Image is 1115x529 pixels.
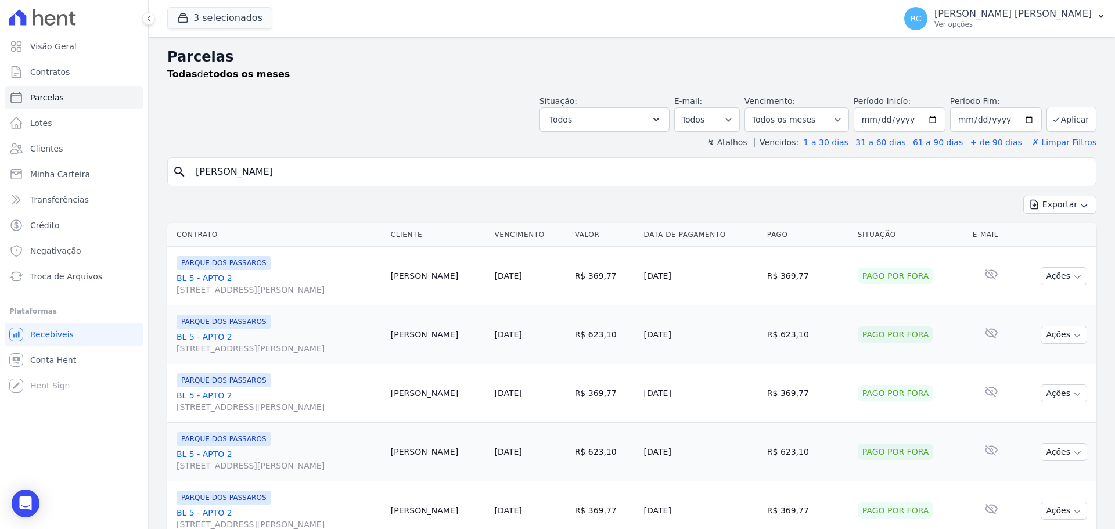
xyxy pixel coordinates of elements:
td: R$ 623,10 [762,305,853,364]
td: [DATE] [639,247,762,305]
a: Clientes [5,137,143,160]
span: Conta Hent [30,354,76,366]
a: Recebíveis [5,323,143,346]
td: [DATE] [639,364,762,423]
a: Conta Hent [5,348,143,372]
span: Clientes [30,143,63,154]
div: Plataformas [9,304,139,318]
span: [STREET_ADDRESS][PERSON_NAME] [177,401,382,413]
label: E-mail: [674,96,703,106]
td: [PERSON_NAME] [386,247,490,305]
a: Visão Geral [5,35,143,58]
a: ✗ Limpar Filtros [1027,138,1096,147]
button: 3 selecionados [167,7,272,29]
a: [DATE] [494,506,521,515]
span: PARQUE DOS PASSAROS [177,491,271,505]
a: [DATE] [494,330,521,339]
i: search [172,165,186,179]
td: R$ 623,10 [762,423,853,481]
th: Cliente [386,223,490,247]
a: Minha Carteira [5,163,143,186]
label: ↯ Atalhos [707,138,747,147]
a: [DATE] [494,447,521,456]
span: [STREET_ADDRESS][PERSON_NAME] [177,343,382,354]
label: Período Fim: [950,95,1042,107]
a: [DATE] [494,388,521,398]
td: R$ 369,77 [570,364,639,423]
p: Ver opções [934,20,1092,29]
button: Exportar [1023,196,1096,214]
span: Minha Carteira [30,168,90,180]
a: Lotes [5,111,143,135]
span: [STREET_ADDRESS][PERSON_NAME] [177,284,382,296]
th: Situação [853,223,968,247]
a: + de 90 dias [970,138,1022,147]
a: 31 a 60 dias [855,138,905,147]
td: R$ 369,77 [762,247,853,305]
td: R$ 623,10 [570,305,639,364]
td: R$ 369,77 [570,247,639,305]
a: Negativação [5,239,143,262]
div: Pago por fora [858,268,934,284]
div: Open Intercom Messenger [12,490,39,517]
label: Vencimento: [744,96,795,106]
button: Ações [1041,384,1087,402]
span: Transferências [30,194,89,206]
a: 1 a 30 dias [804,138,848,147]
span: Visão Geral [30,41,77,52]
button: Ações [1041,443,1087,461]
button: Ações [1041,326,1087,344]
p: [PERSON_NAME] [PERSON_NAME] [934,8,1092,20]
span: Recebíveis [30,329,74,340]
button: RC [PERSON_NAME] [PERSON_NAME] Ver opções [895,2,1115,35]
span: Contratos [30,66,70,78]
a: Troca de Arquivos [5,265,143,288]
td: [DATE] [639,423,762,481]
td: [DATE] [639,305,762,364]
th: E-mail [968,223,1015,247]
span: Todos [549,113,572,127]
div: Pago por fora [858,444,934,460]
th: Pago [762,223,853,247]
td: [PERSON_NAME] [386,305,490,364]
button: Aplicar [1046,107,1096,132]
th: Data de Pagamento [639,223,762,247]
div: Pago por fora [858,326,934,343]
a: [DATE] [494,271,521,280]
span: Negativação [30,245,81,257]
span: Parcelas [30,92,64,103]
td: R$ 369,77 [762,364,853,423]
button: Todos [539,107,670,132]
strong: Todas [167,69,197,80]
span: PARQUE DOS PASSAROS [177,373,271,387]
label: Período Inicío: [854,96,911,106]
td: [PERSON_NAME] [386,423,490,481]
td: [PERSON_NAME] [386,364,490,423]
button: Ações [1041,267,1087,285]
a: 61 a 90 dias [913,138,963,147]
a: Transferências [5,188,143,211]
th: Contrato [167,223,386,247]
div: Pago por fora [858,385,934,401]
a: Crédito [5,214,143,237]
span: Crédito [30,219,60,231]
span: PARQUE DOS PASSAROS [177,315,271,329]
input: Buscar por nome do lote ou do cliente [189,160,1091,183]
span: RC [911,15,922,23]
h2: Parcelas [167,46,1096,67]
a: BL 5 - APTO 2[STREET_ADDRESS][PERSON_NAME] [177,390,382,413]
th: Valor [570,223,639,247]
span: PARQUE DOS PASSAROS [177,256,271,270]
div: Pago por fora [858,502,934,519]
a: Contratos [5,60,143,84]
span: Lotes [30,117,52,129]
span: Troca de Arquivos [30,271,102,282]
a: Parcelas [5,86,143,109]
strong: todos os meses [209,69,290,80]
p: de [167,67,290,81]
a: BL 5 - APTO 2[STREET_ADDRESS][PERSON_NAME] [177,448,382,472]
th: Vencimento [490,223,570,247]
td: R$ 623,10 [570,423,639,481]
label: Vencidos: [754,138,799,147]
span: PARQUE DOS PASSAROS [177,432,271,446]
